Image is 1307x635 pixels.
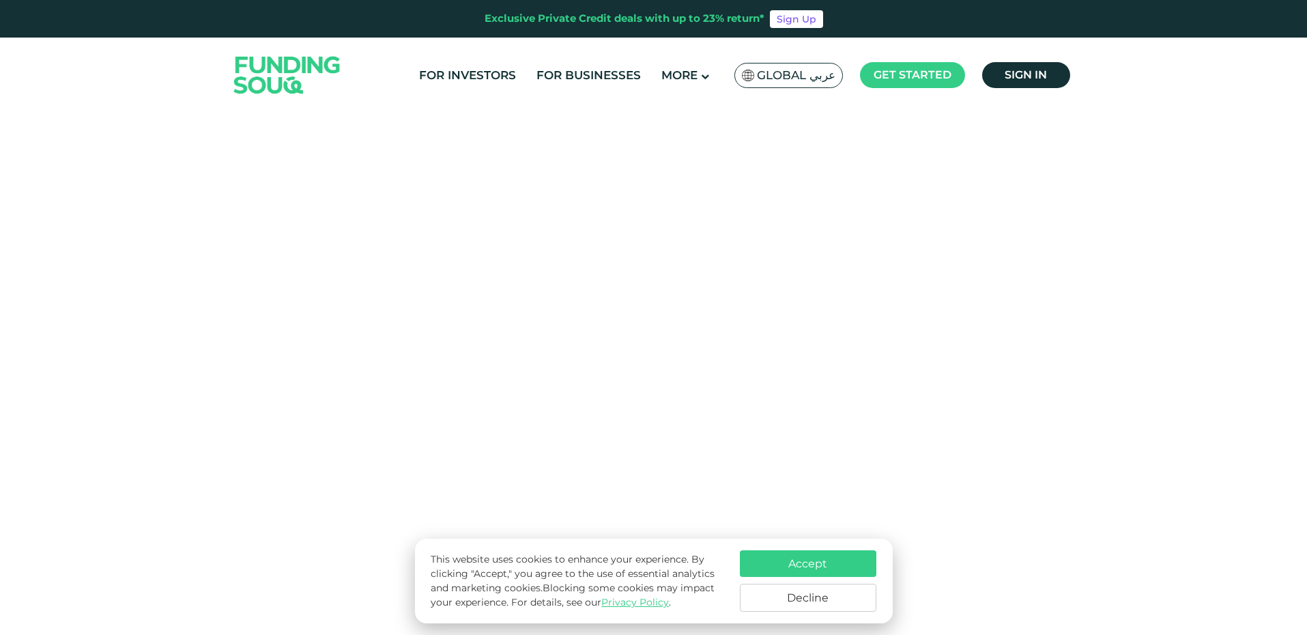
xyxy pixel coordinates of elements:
span: Blocking some cookies may impact your experience. [431,582,715,608]
div: Exclusive Private Credit deals with up to 23% return* [485,11,764,27]
a: For Businesses [533,64,644,87]
button: Accept [740,550,876,577]
a: Sign in [982,62,1070,88]
a: For Investors [416,64,519,87]
span: More [661,68,698,82]
img: Logo [220,40,354,109]
span: For details, see our . [511,596,671,608]
a: Sign Up [770,10,823,28]
p: This website uses cookies to enhance your experience. By clicking "Accept," you agree to the use ... [431,552,726,610]
span: Sign in [1005,68,1047,81]
span: Global عربي [757,68,835,83]
img: SA Flag [742,70,754,81]
a: Privacy Policy [601,596,669,608]
span: Get started [874,68,951,81]
button: Decline [740,584,876,612]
